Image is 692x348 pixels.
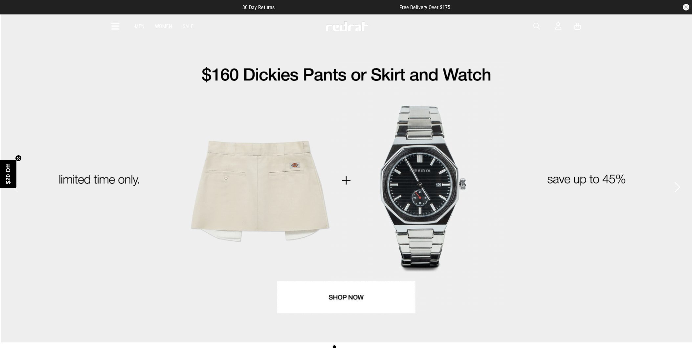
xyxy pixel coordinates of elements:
[5,164,11,184] span: $20 Off
[399,4,450,11] span: Free Delivery Over $175
[183,23,193,30] a: Sale
[325,21,368,31] img: Redrat logo
[288,4,386,11] iframe: Customer reviews powered by Trustpilot
[15,155,22,162] button: Close teaser
[673,180,681,194] button: Next slide
[242,4,275,11] span: 30 Day Returns
[135,23,145,30] a: Men
[155,23,172,30] a: Women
